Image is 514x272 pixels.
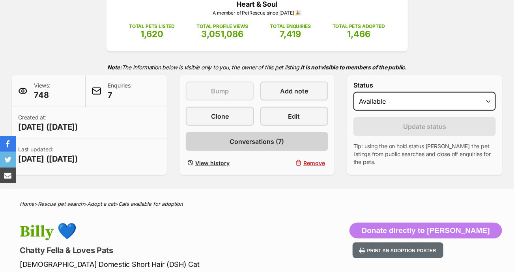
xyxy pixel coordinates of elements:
[18,121,78,132] span: [DATE] ([DATE])
[353,117,496,136] button: Update status
[280,86,308,96] span: Add note
[118,201,183,207] a: Cats available for adoption
[301,64,407,71] strong: It is not visible to members of the public.
[129,23,175,30] p: TOTAL PETS LISTED
[38,201,84,207] a: Rescue pet search
[353,242,443,259] button: Print an adoption poster
[20,259,314,270] p: [DEMOGRAPHIC_DATA] Domestic Short Hair (DSH) Cat
[87,201,115,207] a: Adopt a cat
[34,89,50,101] span: 748
[18,114,78,132] p: Created at:
[186,132,328,151] a: Conversations (7)
[12,59,502,75] p: The information below is visible only to you, the owner of this pet listing.
[353,82,496,89] label: Status
[20,245,314,256] p: Chatty Fella & Loves Pats
[201,29,243,39] span: 3,051,086
[118,9,396,17] p: A member of PetRescue since [DATE] 🎉
[350,223,502,238] button: Donate directly to [PERSON_NAME]
[211,112,229,121] span: Clone
[186,157,254,169] a: View history
[288,112,300,121] span: Edit
[353,142,496,166] p: Tip: using the on hold status [PERSON_NAME] the pet listings from public searches and close off e...
[18,145,78,164] p: Last updated:
[333,23,385,30] p: TOTAL PETS ADOPTED
[20,223,314,241] h1: Billy 💙
[140,29,163,39] span: 1,620
[186,82,254,101] button: Bump
[20,201,34,207] a: Home
[211,86,229,96] span: Bump
[303,159,325,167] span: Remove
[260,82,329,101] a: Add note
[260,107,329,126] a: Edit
[195,159,230,167] span: View history
[107,64,122,71] strong: Note:
[18,153,78,164] span: [DATE] ([DATE])
[270,23,310,30] p: TOTAL ENQUIRIES
[34,82,50,101] p: Views:
[108,89,132,101] span: 7
[196,23,248,30] p: TOTAL PROFILE VIEWS
[260,157,329,169] button: Remove
[230,137,284,146] span: Conversations (7)
[186,107,254,126] a: Clone
[108,82,132,101] p: Enquiries:
[347,29,370,39] span: 1,466
[280,29,301,39] span: 7,419
[403,122,446,131] span: Update status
